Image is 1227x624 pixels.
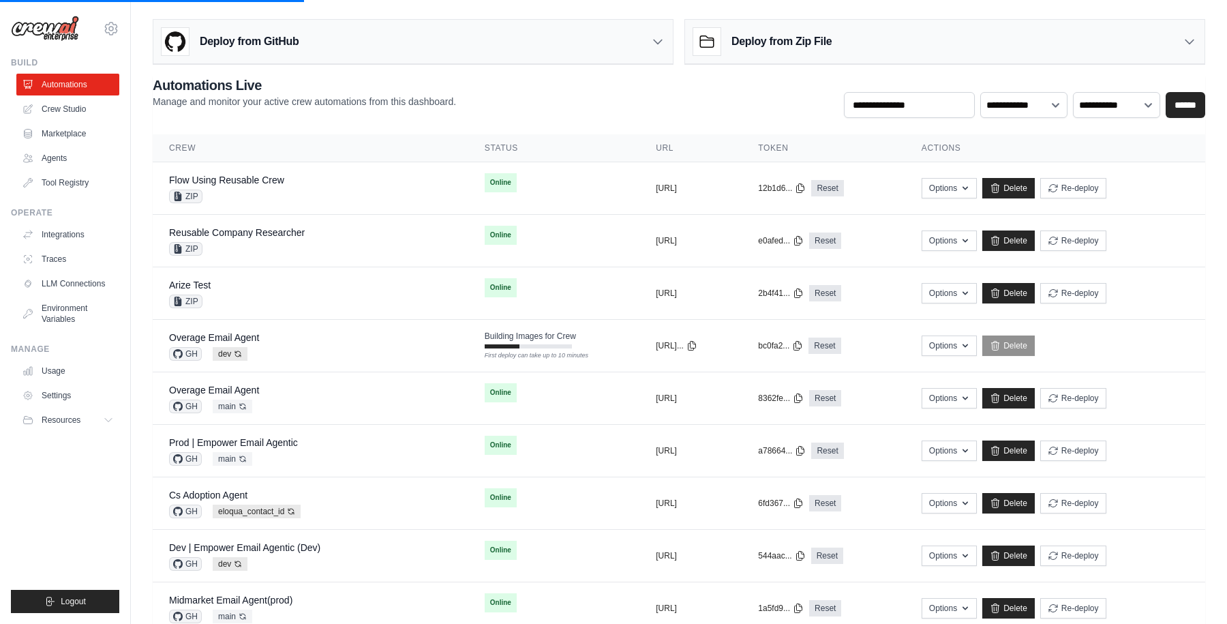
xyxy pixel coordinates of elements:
span: GH [169,610,202,623]
span: Online [485,541,517,560]
th: URL [639,134,742,162]
span: Online [485,278,517,297]
span: Online [485,383,517,402]
button: 2b4f41... [758,288,804,299]
a: Reset [809,600,841,616]
a: Overage Email Agent [169,332,259,343]
span: main [213,610,252,623]
a: Integrations [16,224,119,246]
a: Delete [982,546,1035,566]
span: GH [169,557,202,571]
span: Online [485,593,517,612]
button: 1a5fd9... [758,603,804,614]
span: Resources [42,415,80,426]
a: Reusable Company Researcher [169,227,305,238]
a: Dev | Empower Email Agentic (Dev) [169,542,320,553]
a: Agents [16,147,119,169]
button: Options [922,493,977,514]
button: Options [922,178,977,198]
button: Re-deploy [1040,178,1106,198]
a: Delete [982,178,1035,198]
button: Logout [11,590,119,613]
button: Options [922,546,977,566]
a: Prod | Empower Email Agentic [169,437,298,448]
button: e0afed... [758,235,804,246]
button: 544aac... [758,550,805,561]
span: Online [485,226,517,245]
a: Settings [16,385,119,406]
a: Automations [16,74,119,95]
a: Tool Registry [16,172,119,194]
button: Re-deploy [1040,283,1106,303]
span: Online [485,436,517,455]
button: Re-deploy [1040,441,1106,461]
a: Cs Adoption Agent [169,490,247,501]
th: Crew [153,134,468,162]
span: main [213,452,252,466]
span: GH [169,452,202,466]
span: GH [169,347,202,361]
span: ZIP [169,242,202,256]
button: Re-deploy [1040,388,1106,408]
img: GitHub Logo [162,28,189,55]
a: Delete [982,336,1035,356]
a: Delete [982,493,1035,514]
button: Resources [16,409,119,431]
a: Reset [811,548,843,564]
span: Online [485,488,517,507]
button: Options [922,598,977,619]
button: Re-deploy [1040,598,1106,619]
a: Delete [982,231,1035,251]
span: ZIP [169,190,202,203]
a: Delete [982,388,1035,408]
button: Options [922,231,977,251]
h2: Automations Live [153,76,456,95]
button: Re-deploy [1040,546,1106,566]
button: bc0fa2... [758,340,803,351]
a: Traces [16,248,119,270]
a: Reset [809,285,841,301]
span: GH [169,505,202,518]
a: Reset [809,390,841,406]
button: Re-deploy [1040,493,1106,514]
button: Options [922,388,977,408]
a: Reset [811,180,843,196]
img: Logo [11,16,79,42]
a: LLM Connections [16,273,119,295]
th: Actions [905,134,1205,162]
a: Delete [982,283,1035,303]
th: Status [468,134,639,162]
button: Options [922,441,977,461]
span: Logout [61,596,86,607]
button: 8362fe... [758,393,804,404]
span: dev [213,557,247,571]
div: Operate [11,207,119,218]
a: Flow Using Reusable Crew [169,175,284,185]
a: Reset [811,443,843,459]
p: Manage and monitor your active crew automations from this dashboard. [153,95,456,108]
button: 12b1d6... [758,183,806,194]
span: Building Images for Crew [485,331,576,342]
a: Reset [809,233,841,249]
th: Token [742,134,905,162]
a: Usage [16,360,119,382]
div: Build [11,57,119,68]
h3: Deploy from GitHub [200,33,299,50]
span: dev [213,347,247,361]
span: GH [169,400,202,413]
span: ZIP [169,295,202,308]
a: Delete [982,441,1035,461]
span: Online [485,173,517,192]
a: Midmarket Email Agent(prod) [169,595,292,606]
span: eloqua_contact_id [213,505,301,518]
span: main [213,400,252,413]
a: Reset [808,338,840,354]
a: Overage Email Agent [169,385,259,396]
div: Manage [11,344,119,355]
a: Arize Test [169,280,211,291]
div: First deploy can take up to 10 minutes [485,351,572,361]
button: Options [922,336,977,356]
a: Marketplace [16,123,119,145]
button: Re-deploy [1040,231,1106,251]
button: 6fd367... [758,498,804,509]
